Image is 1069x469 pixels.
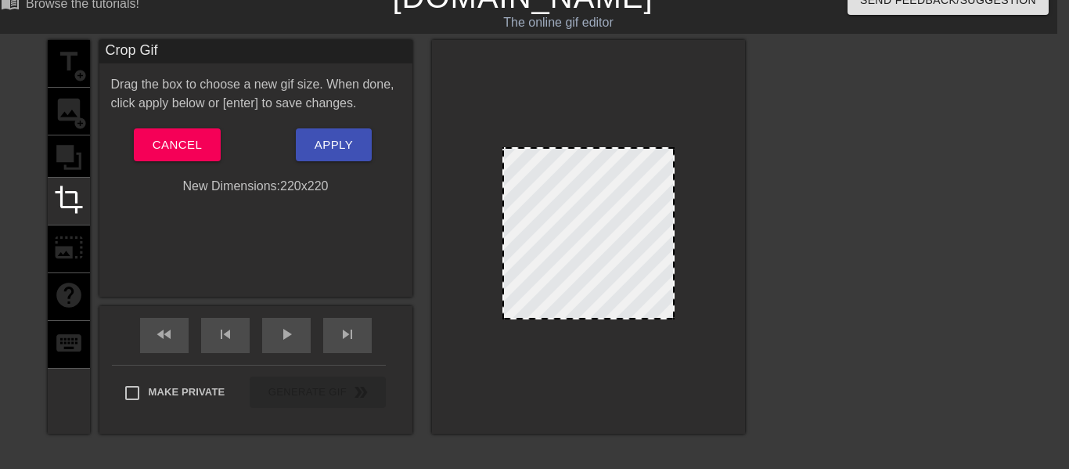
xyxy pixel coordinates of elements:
div: Drag the box to choose a new gif size. When done, click apply below or [enter] to save changes. [99,75,412,113]
span: Cancel [153,135,202,155]
span: skip_previous [216,325,235,344]
div: New Dimensions: 220 x 220 [99,177,412,196]
span: crop [54,185,84,215]
div: The online gif editor [352,13,764,32]
span: Make Private [149,384,225,400]
button: Cancel [134,128,221,161]
div: Crop Gif [99,40,412,63]
span: fast_rewind [155,325,174,344]
button: Apply [296,128,372,161]
span: play_arrow [277,325,296,344]
span: Apply [315,135,353,155]
span: skip_next [338,325,357,344]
